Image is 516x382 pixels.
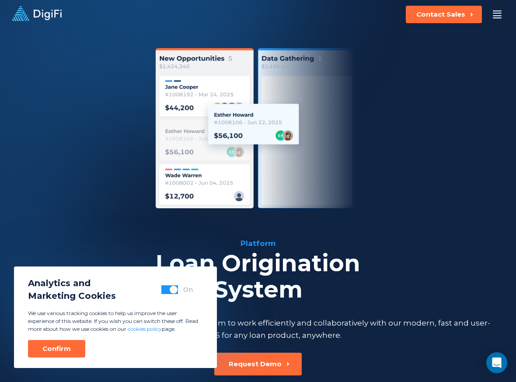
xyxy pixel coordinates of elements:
[183,285,193,294] div: On
[128,326,162,332] a: cookies policy
[416,10,465,19] div: Contact Sales
[21,238,495,249] div: Platform
[28,309,203,333] p: We use various tracking cookies to help us improve the user experience of this website. If you wi...
[28,340,85,357] button: Confirm
[28,277,116,290] span: Analytics and
[21,317,495,341] div: Streamline loan origination and empower your team to work efficiently and collaboratively with ou...
[28,290,116,302] span: Marketing Cookies
[406,6,482,23] button: Contact Sales
[486,352,507,373] div: Open Intercom Messenger
[214,353,302,375] button: Request Demo
[21,250,495,303] div: Loan Origination System
[229,360,282,368] div: Request Demo
[42,344,71,353] div: Confirm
